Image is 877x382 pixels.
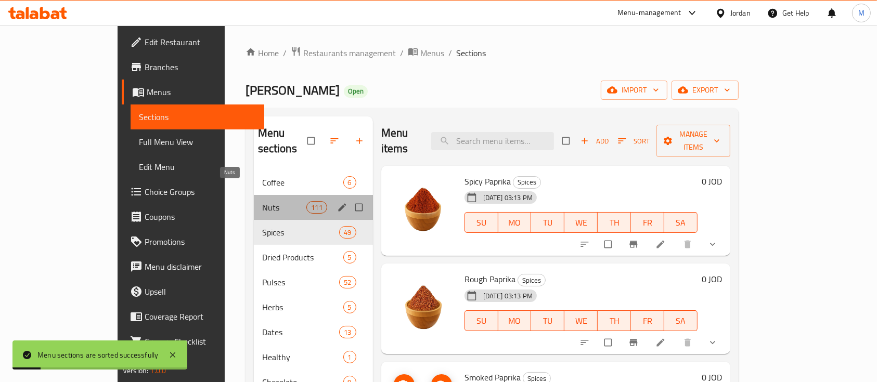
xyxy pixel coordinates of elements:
[578,133,611,149] button: Add
[858,7,865,19] span: M
[672,81,739,100] button: export
[564,310,598,331] button: WE
[139,161,256,173] span: Edit Menu
[676,233,701,256] button: delete
[139,111,256,123] span: Sections
[131,129,264,154] a: Full Menu View
[145,36,256,48] span: Edit Restaurant
[340,228,355,238] span: 49
[730,7,751,19] div: Jordan
[581,135,609,147] span: Add
[254,345,373,370] div: Healthy1
[145,260,256,273] span: Menu disclaimer
[531,310,564,331] button: TU
[598,333,620,352] span: Select to update
[145,285,256,298] span: Upsell
[254,220,373,245] div: Spices49
[122,55,264,80] a: Branches
[122,304,264,329] a: Coverage Report
[344,253,356,262] span: 5
[258,125,307,156] h2: Menu sections
[656,125,730,157] button: Manage items
[301,131,323,151] span: Select all sections
[343,251,356,264] div: items
[469,215,494,230] span: SU
[254,320,373,345] div: Dates13
[618,135,650,147] span: Sort
[707,239,718,249] svg: Show Choices
[680,84,730,97] span: export
[702,272,722,286] h6: 0 JOD
[569,215,594,230] span: WE
[702,174,722,189] h6: 0 JOD
[564,212,598,233] button: WE
[262,276,340,288] span: Pulses
[145,186,256,198] span: Choice Groups
[479,291,537,301] span: [DATE] 03:13 PM
[291,46,396,60] a: Restaurants management
[131,154,264,179] a: Edit Menu
[602,215,627,230] span: TH
[573,331,598,354] button: sort-choices
[513,176,541,189] div: Spices
[303,47,396,59] span: Restaurants management
[615,133,652,149] button: Sort
[668,313,693,328] span: SA
[465,174,511,189] span: Spicy Paprika
[465,310,498,331] button: SU
[340,278,355,287] span: 52
[465,212,498,233] button: SU
[344,87,368,96] span: Open
[390,174,456,241] img: Spicy Paprika
[631,310,664,331] button: FR
[343,351,356,363] div: items
[37,349,158,361] div: Menu sections are sorted successfully
[262,176,343,189] span: Coffee
[431,132,554,150] input: search
[631,212,664,233] button: FR
[262,226,340,239] span: Spices
[479,193,537,203] span: [DATE] 03:13 PM
[456,47,486,59] span: Sections
[122,179,264,204] a: Choice Groups
[122,279,264,304] a: Upsell
[145,210,256,223] span: Coupons
[707,337,718,348] svg: Show Choices
[578,133,611,149] span: Add item
[635,313,660,328] span: FR
[306,201,327,214] div: items
[307,203,326,213] span: 111
[344,85,368,98] div: Open
[420,47,444,59] span: Menus
[145,310,256,323] span: Coverage Report
[254,270,373,295] div: Pulses52
[147,86,256,98] span: Menus
[498,310,532,331] button: MO
[122,204,264,229] a: Coupons
[622,233,647,256] button: Branch-specific-item
[598,310,631,331] button: TH
[498,212,532,233] button: MO
[254,295,373,320] div: Herbs5
[535,313,560,328] span: TU
[262,251,343,264] span: Dried Products
[344,302,356,312] span: 5
[122,80,264,104] a: Menus
[343,301,356,313] div: items
[131,104,264,129] a: Sections
[664,310,698,331] button: SA
[617,7,681,19] div: Menu-management
[518,274,545,286] span: Spices
[246,46,739,60] nav: breadcrumb
[556,131,578,151] span: Select section
[122,30,264,55] a: Edit Restaurant
[262,326,340,338] div: Dates
[531,212,564,233] button: TU
[122,329,264,354] a: Grocery Checklist
[343,176,356,189] div: items
[145,235,256,248] span: Promotions
[635,215,660,230] span: FR
[569,313,594,328] span: WE
[344,178,356,188] span: 6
